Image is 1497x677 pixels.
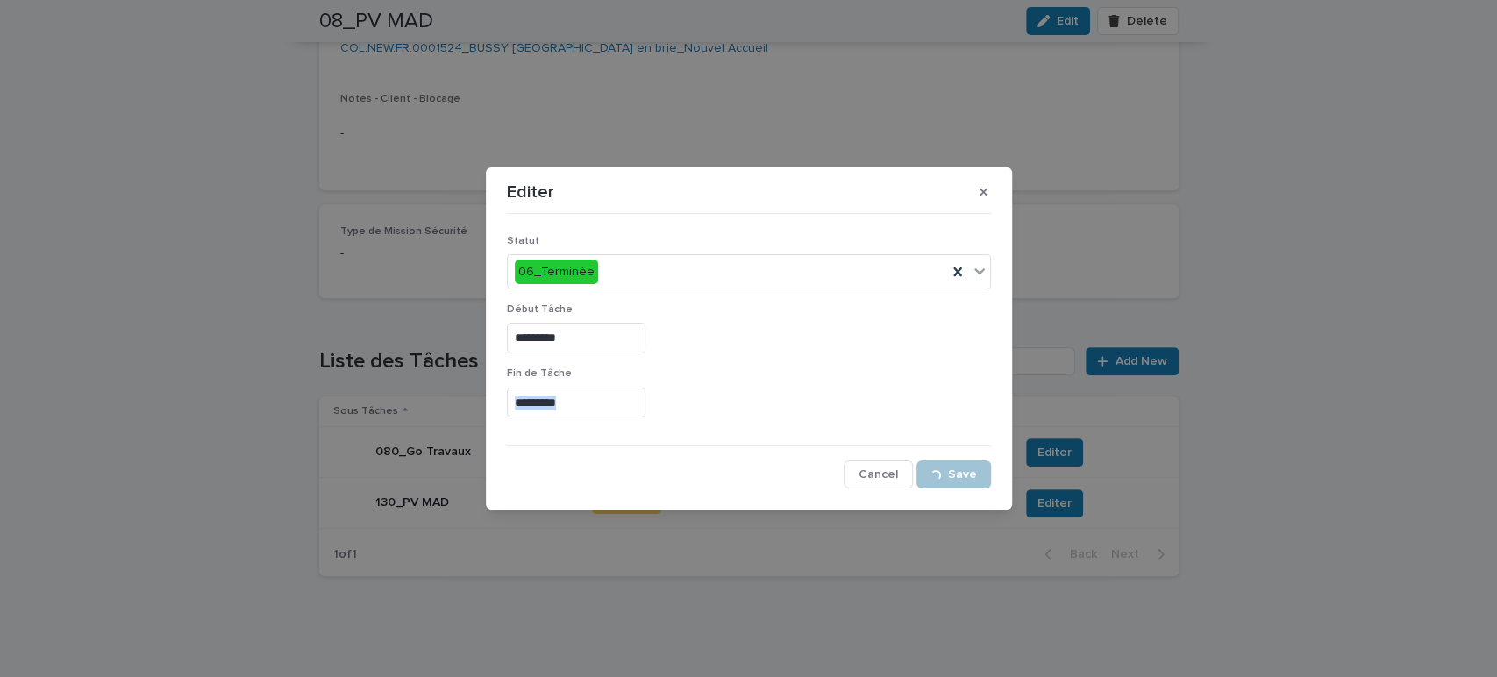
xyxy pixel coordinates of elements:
span: Fin de Tâche [507,368,572,379]
span: Cancel [859,468,898,481]
span: Save [948,468,977,481]
span: Début Tâche [507,304,573,315]
div: 06_Terminée [515,260,598,285]
button: Cancel [844,460,913,488]
p: Editer [507,182,554,203]
button: Save [916,460,991,488]
span: Statut [507,236,539,246]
